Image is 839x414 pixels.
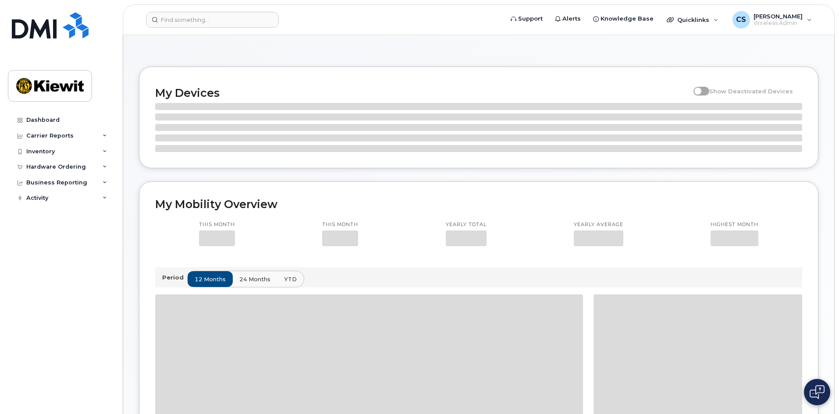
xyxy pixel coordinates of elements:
p: Period [162,273,187,282]
p: Yearly average [574,221,623,228]
span: 24 months [239,275,270,283]
h2: My Devices [155,86,689,99]
input: Show Deactivated Devices [693,83,700,90]
p: Yearly total [446,221,487,228]
p: This month [322,221,358,228]
img: Open chat [810,385,825,399]
span: YTD [284,275,297,283]
p: This month [199,221,235,228]
span: Show Deactivated Devices [709,88,793,95]
h2: My Mobility Overview [155,198,802,211]
p: Highest month [711,221,758,228]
